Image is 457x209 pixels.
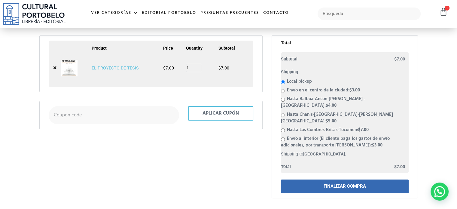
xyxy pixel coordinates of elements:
[186,64,201,72] input: Product quantity
[218,45,249,54] th: Subtotal
[92,66,139,71] a: EL PROYECTO DE TESIS
[358,126,361,134] span: $
[218,66,221,70] span: $
[281,111,393,125] label: Hasta Chanis-[GEOGRAPHIC_DATA]-[PERSON_NAME][GEOGRAPHIC_DATA]:
[163,66,174,70] bdi: 7.00
[326,118,337,125] bdi: 5.00
[303,152,345,157] strong: [GEOGRAPHIC_DATA]
[261,7,291,20] a: Contacto
[394,57,397,62] span: $
[53,64,56,71] a: Remove EL PROYECTO DE TESIS from cart
[326,118,328,125] span: $
[188,106,253,121] button: Aplicar cupón
[163,45,186,54] th: Price
[163,66,166,70] span: $
[198,7,261,20] a: Preguntas frecuentes
[439,8,448,16] a: 1
[287,87,360,94] label: Envío en el centro de la ciudad:
[92,45,163,54] th: Product
[326,102,328,109] span: $
[394,57,405,62] bdi: 7.00
[287,78,312,85] label: Local pickup
[287,126,369,134] label: Hasta Las Cumbres-Brisas-Tocumen:
[281,41,409,48] h2: Total
[49,106,179,124] input: Coupon code
[281,95,365,109] label: Hasta Balboa-Ancon-[PERSON_NAME] - [GEOGRAPHIC_DATA]:
[358,126,369,134] bdi: 7.00
[372,142,382,149] bdi: 3.00
[326,102,337,109] bdi: 4.00
[281,151,409,158] p: Shipping to .
[281,135,390,149] label: Envío al interior (El cliente paga los gastos de envío adicionales, por transporte [PERSON_NAME]):
[394,164,405,169] bdi: 7.00
[218,66,229,70] bdi: 7.00
[394,164,397,169] span: $
[372,142,374,149] span: $
[431,183,449,201] div: Contactar por WhatsApp
[445,6,449,11] span: 1
[318,8,421,20] input: Búsqueda
[349,87,360,94] bdi: 3.00
[186,45,218,54] th: Quantity
[281,180,409,193] a: FINALIZAR COMPRA
[89,7,140,20] a: Ver Categorías
[349,87,352,94] span: $
[140,7,198,20] a: Editorial Portobelo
